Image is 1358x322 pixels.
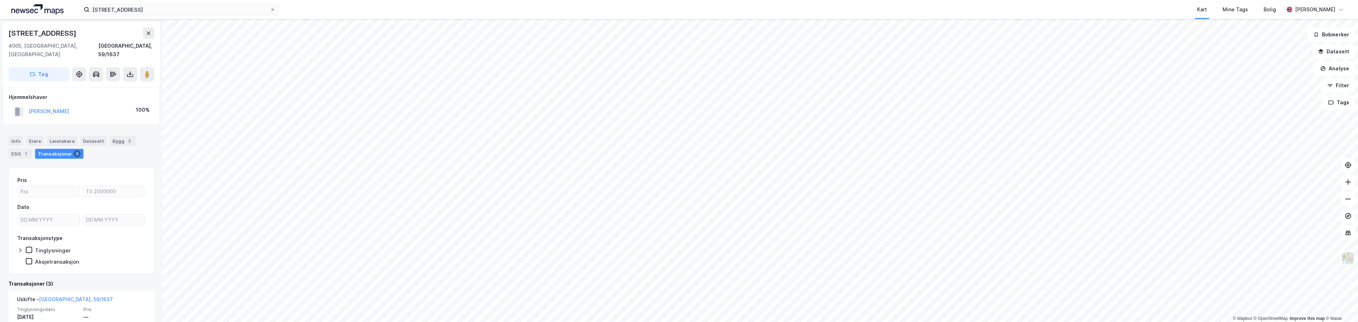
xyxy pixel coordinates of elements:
div: 1 [22,150,29,157]
div: Datasett [80,136,107,146]
div: Kart [1197,5,1207,14]
input: DD.MM.YYYY [18,215,80,225]
div: Dato [17,203,29,211]
div: Leietakere [47,136,77,146]
button: Filter [1321,78,1355,93]
button: Datasett [1312,45,1355,59]
div: Aksjetransaksjon [35,258,79,265]
div: Tinglysninger [35,247,71,254]
div: Mine Tags [1223,5,1248,14]
span: Pris [83,306,146,312]
div: Transaksjoner [35,149,83,159]
img: logo.a4113a55bc3d86da70a041830d287a7e.svg [11,4,64,15]
span: Tinglysningsdato [17,306,79,312]
div: [DATE] [17,313,79,321]
button: Bokmerker [1307,28,1355,42]
button: Tag [8,67,69,81]
div: Eiere [26,136,44,146]
div: Transaksjoner (3) [8,280,154,288]
a: OpenStreetMap [1254,316,1288,321]
a: Mapbox [1233,316,1252,321]
a: [GEOGRAPHIC_DATA], 59/1637 [39,296,113,302]
div: [GEOGRAPHIC_DATA], 59/1637 [98,42,154,59]
input: DD.MM.YYYY [83,215,145,225]
input: Søk på adresse, matrikkel, gårdeiere, leietakere eller personer [89,4,270,15]
div: 3 [74,150,81,157]
div: [PERSON_NAME] [1295,5,1335,14]
div: 2 [126,137,133,145]
div: ESG [8,149,32,159]
button: Analyse [1314,62,1355,76]
input: Fra [18,186,80,197]
img: Z [1341,252,1355,265]
iframe: Chat Widget [1323,288,1358,322]
div: Uskifte - [17,295,113,306]
div: Hjemmelshaver [9,93,154,101]
div: Bolig [1264,5,1276,14]
div: — [83,313,146,321]
div: Bygg [110,136,136,146]
a: Improve this map [1290,316,1325,321]
div: Kontrollprogram for chat [1323,288,1358,322]
button: Tags [1322,95,1355,110]
div: Transaksjonstype [17,234,63,242]
div: 4005, [GEOGRAPHIC_DATA], [GEOGRAPHIC_DATA] [8,42,98,59]
div: 100% [136,106,150,114]
div: Info [8,136,23,146]
div: [STREET_ADDRESS] [8,28,78,39]
div: Pris [17,176,27,185]
input: Til 2000000 [83,186,145,197]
